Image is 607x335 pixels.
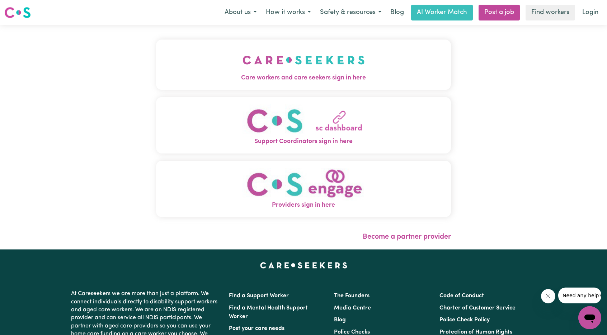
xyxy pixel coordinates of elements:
[261,5,315,20] button: How it works
[229,293,289,299] a: Find a Support Worker
[220,5,261,20] button: About us
[156,40,451,90] button: Care workers and care seekers sign in here
[334,305,371,311] a: Media Centre
[315,5,386,20] button: Safety & resources
[526,5,575,20] a: Find workers
[578,5,603,20] a: Login
[479,5,520,20] a: Post a job
[156,161,451,217] button: Providers sign in here
[439,317,490,323] a: Police Check Policy
[229,305,308,320] a: Find a Mental Health Support Worker
[334,293,370,299] a: The Founders
[260,262,347,268] a: Careseekers home page
[156,73,451,83] span: Care workers and care seekers sign in here
[541,289,555,303] iframe: Close message
[558,288,601,303] iframe: Message from company
[439,329,512,335] a: Protection of Human Rights
[578,306,601,329] iframe: Button to launch messaging window
[411,5,473,20] a: AI Worker Match
[363,233,451,240] a: Become a partner provider
[334,317,346,323] a: Blog
[156,137,451,146] span: Support Coordinators sign in here
[4,6,31,19] img: Careseekers logo
[439,305,516,311] a: Charter of Customer Service
[386,5,408,20] a: Blog
[229,326,284,331] a: Post your care needs
[4,5,43,11] span: Need any help?
[334,329,370,335] a: Police Checks
[156,97,451,153] button: Support Coordinators sign in here
[156,201,451,210] span: Providers sign in here
[439,293,484,299] a: Code of Conduct
[4,4,31,21] a: Careseekers logo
